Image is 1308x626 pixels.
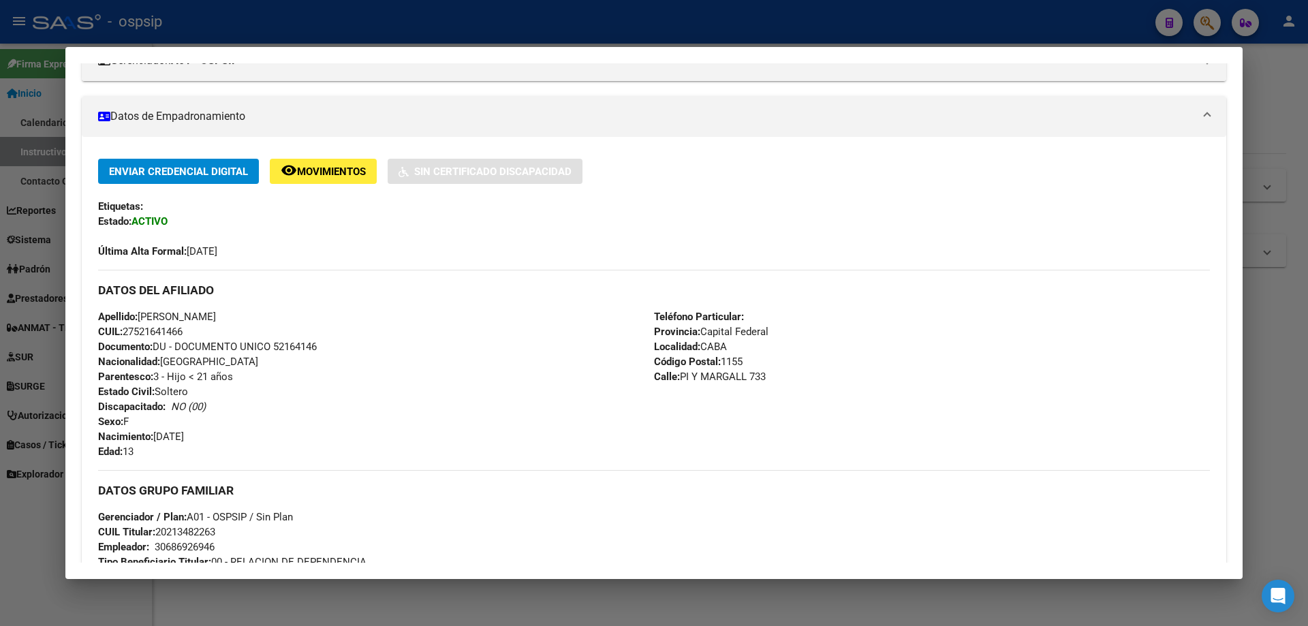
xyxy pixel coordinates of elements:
strong: Provincia: [654,326,700,338]
span: 20213482263 [98,526,215,538]
span: Enviar Credencial Digital [109,166,248,178]
span: 1155 [654,356,743,368]
button: Enviar Credencial Digital [98,159,259,184]
span: Sin Certificado Discapacidad [414,166,572,178]
span: [DATE] [98,431,184,443]
mat-icon: remove_red_eye [281,162,297,178]
strong: Nacionalidad: [98,356,160,368]
span: [GEOGRAPHIC_DATA] [98,356,258,368]
span: PI Y MARGALL 733 [654,371,766,383]
h3: DATOS GRUPO FAMILIAR [98,483,1210,498]
strong: CUIL Titular: [98,526,155,538]
span: 00 - RELACION DE DEPENDENCIA [98,556,367,568]
strong: CUIL: [98,326,123,338]
div: 30686926946 [155,539,215,554]
strong: Estado: [98,215,131,228]
span: 27521641466 [98,326,183,338]
span: 3 - Hijo < 21 años [98,371,233,383]
button: Sin Certificado Discapacidad [388,159,582,184]
strong: Etiquetas: [98,200,143,213]
span: [PERSON_NAME] [98,311,216,323]
strong: Estado Civil: [98,386,155,398]
i: NO (00) [171,401,206,413]
strong: Nacimiento: [98,431,153,443]
strong: Empleador: [98,541,149,553]
span: A01 - OSPSIP / Sin Plan [98,511,293,523]
span: CABA [654,341,727,353]
span: F [98,416,129,428]
span: [DATE] [98,245,217,257]
strong: ACTIVO [131,215,168,228]
mat-expansion-panel-header: Datos de Empadronamiento [82,96,1226,137]
span: 13 [98,445,134,458]
button: Movimientos [270,159,377,184]
strong: Apellido: [98,311,138,323]
span: DU - DOCUMENTO UNICO 52164146 [98,341,317,353]
strong: Discapacitado: [98,401,166,413]
span: Capital Federal [654,326,768,338]
span: Movimientos [297,166,366,178]
strong: Última Alta Formal: [98,245,187,257]
div: Open Intercom Messenger [1262,580,1294,612]
span: Soltero [98,386,188,398]
strong: Sexo: [98,416,123,428]
strong: Edad: [98,445,123,458]
h3: DATOS DEL AFILIADO [98,283,1210,298]
strong: Código Postal: [654,356,721,368]
strong: Calle: [654,371,680,383]
strong: Gerenciador / Plan: [98,511,187,523]
strong: Documento: [98,341,153,353]
strong: Localidad: [654,341,700,353]
strong: Tipo Beneficiario Titular: [98,556,211,568]
strong: Parentesco: [98,371,153,383]
strong: Teléfono Particular: [654,311,744,323]
mat-panel-title: Datos de Empadronamiento [98,108,1194,125]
